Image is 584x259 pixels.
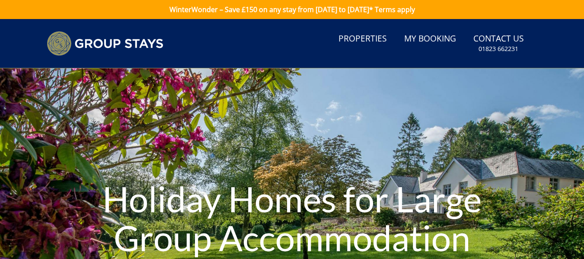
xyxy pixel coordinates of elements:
small: 01823 662231 [479,45,518,53]
a: Contact Us01823 662231 [470,29,527,58]
a: My Booking [401,29,460,49]
a: Properties [335,29,390,49]
img: Group Stays [47,31,163,56]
